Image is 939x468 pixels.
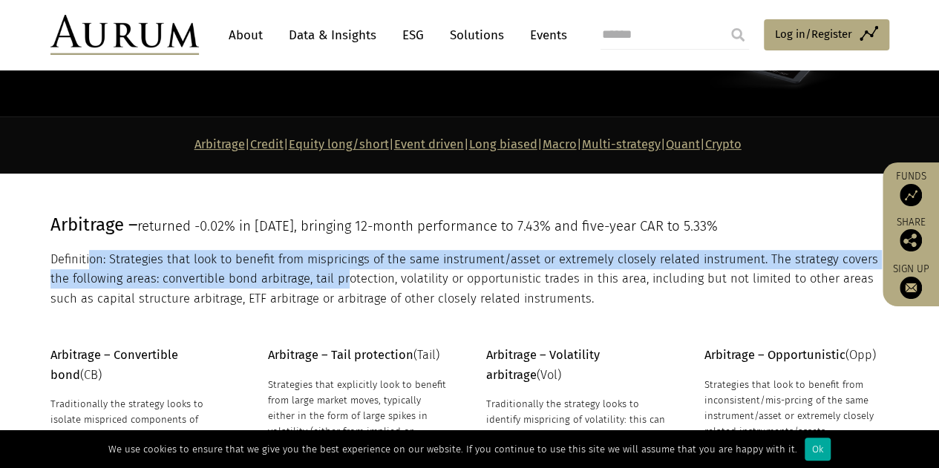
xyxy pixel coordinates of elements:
[890,217,932,251] div: Share
[268,348,439,362] span: (Tail)
[50,15,199,55] img: Aurum
[395,22,431,49] a: ESG
[469,137,537,151] a: Long biased
[250,137,284,151] a: Credit
[704,346,886,365] p: (Opp)
[900,229,922,251] img: Share this post
[543,137,577,151] a: Macro
[194,137,742,151] strong: | | | | | | | |
[137,218,718,234] span: returned -0.02% in [DATE], bringing 12-month performance to 7.43% and five-year CAR to 5.33%
[582,137,661,151] a: Multi-strategy
[900,277,922,299] img: Sign up to our newsletter
[268,377,449,455] div: Strategies that explicitly look to benefit from large market moves, typically either in the form ...
[890,170,932,206] a: Funds
[268,348,413,362] strong: Arbitrage – Tail protection
[666,137,700,151] a: Quant
[764,19,889,50] a: Log in/Register
[394,137,464,151] a: Event driven
[289,137,389,151] a: Equity long/short
[723,20,753,50] input: Submit
[281,22,384,49] a: Data & Insights
[523,22,567,49] a: Events
[890,263,932,299] a: Sign up
[50,348,178,381] strong: Arbitrage – Convertible bond
[805,438,831,461] div: Ok
[705,137,742,151] a: Crypto
[194,137,245,151] a: Arbitrage
[50,348,178,381] span: (CB)
[486,346,667,385] p: (Vol)
[900,184,922,206] img: Access Funds
[775,25,852,43] span: Log in/Register
[442,22,511,49] a: Solutions
[50,250,886,309] p: Definition: Strategies that look to benefit from mispricings of the same instrument/asset or extr...
[704,377,886,455] div: Strategies that look to benefit from inconsistent/mis-prcing of the same instrument/asset or extr...
[704,348,845,362] strong: Arbitrage – Opportunistic
[221,22,270,49] a: About
[50,214,137,235] span: Arbitrage –
[486,348,600,381] strong: Arbitrage – Volatility arbitrage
